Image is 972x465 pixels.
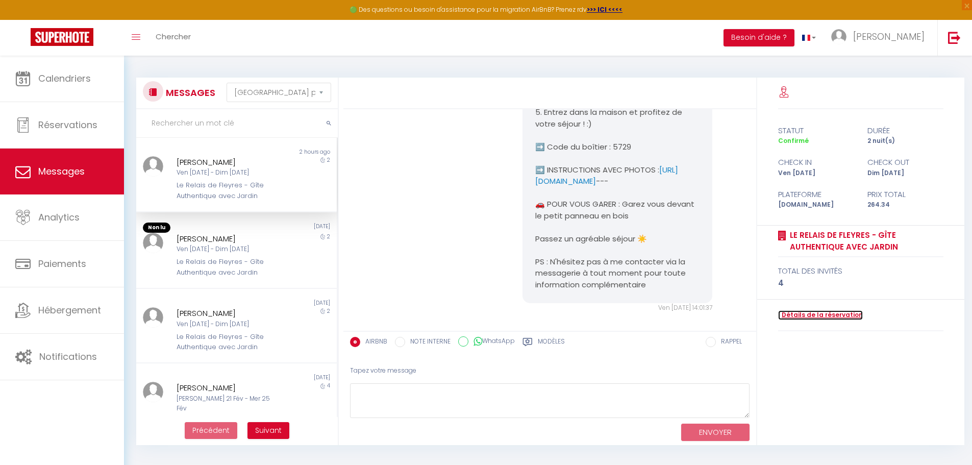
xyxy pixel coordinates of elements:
div: 2 nuit(s) [861,136,950,146]
div: total des invités [778,265,944,277]
span: Analytics [38,211,80,224]
div: Le Relais de Fleyres - Gîte Authentique avec Jardin [177,257,280,278]
div: 2 hours ago [236,148,336,156]
img: logout [948,31,961,44]
label: Modèles [538,337,565,350]
a: [URL][DOMAIN_NAME] [535,164,678,187]
img: ... [143,233,163,253]
div: Ven [DATE] - Dim [DATE] [177,244,280,254]
span: Précédent [192,425,230,435]
span: Réservations [38,118,97,131]
span: Chercher [156,31,191,42]
label: NOTE INTERNE [405,337,451,348]
span: Calendriers [38,72,91,85]
button: ENVOYER [681,424,750,442]
img: ... [831,29,846,44]
div: Dim [DATE] [861,168,950,178]
img: ... [143,156,163,177]
span: Hébergement [38,304,101,316]
div: [DATE] [236,223,336,233]
label: WhatsApp [468,336,515,348]
button: Besoin d'aide ? [724,29,794,46]
img: ... [143,307,163,328]
span: Paiements [38,257,86,270]
div: Le Relais de Fleyres - Gîte Authentique avec Jardin [177,332,280,353]
div: Le Relais de Fleyres - Gîte Authentique avec Jardin [177,416,280,437]
div: Tapez votre message [350,358,750,383]
div: durée [861,125,950,137]
a: Détails de la réservation [778,310,863,320]
div: Ven [DATE] [771,168,861,178]
span: 2 [327,307,330,315]
span: 2 [327,233,330,240]
div: [PERSON_NAME] [177,233,280,245]
span: [PERSON_NAME] [853,30,925,43]
button: Previous [185,422,237,439]
div: Ven [DATE] - Dim [DATE] [177,168,280,178]
div: check out [861,156,950,168]
span: Confirmé [778,136,809,145]
div: [DATE] [236,374,336,382]
a: ... [PERSON_NAME] [824,20,937,56]
div: [PERSON_NAME] [177,382,280,394]
span: Non lu [143,223,170,233]
h3: MESSAGES [163,81,215,104]
label: AIRBNB [360,337,387,348]
div: Ven [DATE] 14:01:37 [522,303,712,313]
img: Super Booking [31,28,93,46]
div: Plateforme [771,188,861,201]
span: Messages [38,165,85,178]
label: RAPPEL [716,337,742,348]
div: [DOMAIN_NAME] [771,200,861,210]
div: check in [771,156,861,168]
div: 264.34 [861,200,950,210]
span: 4 [327,382,330,389]
span: 2 [327,156,330,164]
a: Chercher [148,20,198,56]
div: [PERSON_NAME] [177,307,280,320]
span: Suivant [255,425,282,435]
div: statut [771,125,861,137]
span: Notifications [39,350,97,363]
button: Next [247,422,289,439]
div: [PERSON_NAME] [177,156,280,168]
div: [DATE] [236,299,336,307]
div: 4 [778,277,944,289]
div: Prix total [861,188,950,201]
input: Rechercher un mot clé [136,109,338,138]
div: Ven [DATE] - Dim [DATE] [177,320,280,329]
div: [PERSON_NAME] 21 Fév - Mer 25 Fév [177,394,280,413]
img: ... [143,382,163,402]
div: Le Relais de Fleyres - Gîte Authentique avec Jardin [177,180,280,201]
a: >>> ICI <<<< [587,5,622,14]
a: Le Relais de Fleyres - Gîte Authentique avec Jardin [786,229,944,253]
